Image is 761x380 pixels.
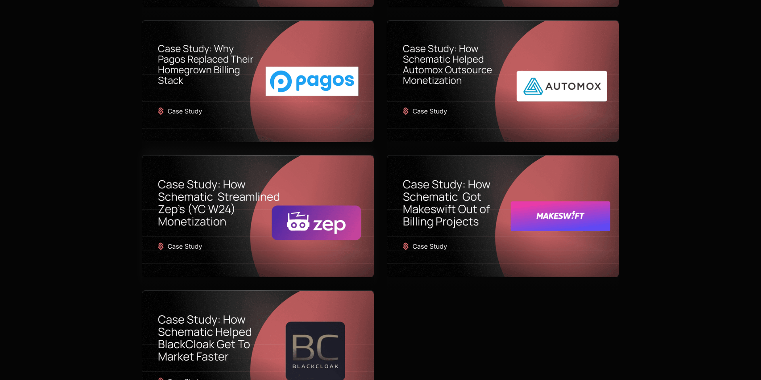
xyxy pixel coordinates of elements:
[142,21,374,142] img: Case Study - Pagos
[142,155,374,277] img: Scaling Smart: How Zep Uses Schematic
[387,21,619,142] img: Case Study - Automox
[387,155,619,277] img: Case Study - Makeswift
